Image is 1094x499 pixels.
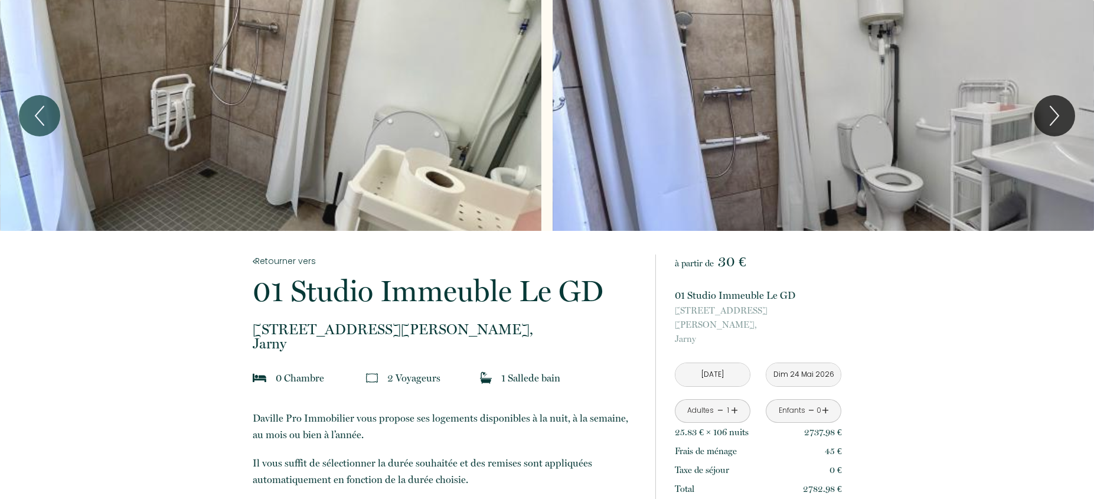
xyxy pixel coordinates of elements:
p: Jarny [675,304,841,346]
span: s [436,372,440,384]
div: Adultes [687,405,714,416]
p: 25.83 € × 106 nuit [675,425,749,439]
span: [STREET_ADDRESS][PERSON_NAME], [253,322,640,337]
button: Next [1034,95,1075,136]
a: + [822,402,829,420]
div: 0 [816,405,822,416]
button: Previous [19,95,60,136]
input: Départ [766,363,841,386]
img: guests [366,372,378,384]
p: 1 Salle de bain [501,370,560,386]
div: 1 [725,405,731,416]
p: 01 Studio Immeuble Le GD [253,276,640,306]
p: 45 € [825,444,842,458]
p: 2782.98 € [803,482,842,496]
input: Arrivée [675,363,750,386]
a: Retourner vers [253,255,640,268]
p: Il vous suffit de sélectionner la durée souhaitée et des remises sont appliquées automatiquement ... [253,455,640,488]
a: + [731,402,738,420]
p: 01 Studio Immeuble Le GD [675,287,841,304]
p: 2737.98 € [804,425,842,439]
p: Taxe de séjour [675,463,729,477]
p: Daville Pro Immobilier vous propose ses logements disponibles à la nuit, à la semaine, au mois ou... [253,410,640,443]
p: 0 € [830,463,842,477]
a: - [717,402,724,420]
p: Jarny [253,322,640,351]
a: - [808,402,815,420]
p: Frais de ménage [675,444,737,458]
p: Total [675,482,694,496]
span: [STREET_ADDRESS][PERSON_NAME], [675,304,841,332]
span: à partir de [675,258,714,269]
p: 2 Voyageur [387,370,440,386]
span: 30 € [718,253,746,270]
span: s [745,427,749,438]
div: Enfants [779,405,805,416]
p: 0 Chambre [276,370,324,386]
